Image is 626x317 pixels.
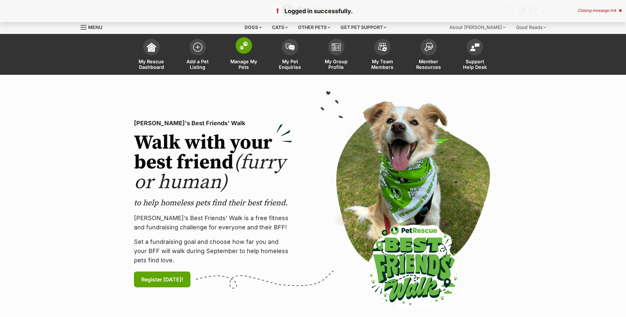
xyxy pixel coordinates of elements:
img: dashboard-icon-eb2f2d2d3e046f16d808141f083e7271f6b2e854fb5c12c21221c1fb7104beca.svg [147,43,156,52]
span: My Rescue Dashboard [137,59,166,70]
div: Good Reads [511,21,551,34]
span: Support Help Desk [460,59,490,70]
h2: Walk with your best friend [134,133,292,192]
img: member-resources-icon-8e73f808a243e03378d46382f2149f9095a855e16c252ad45f914b54edf8863c.svg [424,43,433,51]
span: Menu [88,24,102,30]
div: Dogs [240,21,266,34]
a: Support Help Desk [452,36,498,75]
div: About [PERSON_NAME] [445,21,510,34]
img: group-profile-icon-3fa3cf56718a62981997c0bc7e787c4b2cf8bcc04b72c1350f741eb67cf2f40e.svg [332,43,341,51]
img: team-members-icon-5396bd8760b3fe7c0b43da4ab00e1e3bb1a5d9ba89233759b79545d2d3fc5d0d.svg [378,43,387,51]
a: Menu [81,21,107,33]
p: [PERSON_NAME]’s Best Friends' Walk is a free fitness and fundraising challenge for everyone and t... [134,214,292,232]
span: Register [DATE]! [141,275,183,283]
img: pet-enquiries-icon-7e3ad2cf08bfb03b45e93fb7055b45f3efa6380592205ae92323e6603595dc1f.svg [285,43,295,51]
span: Add a Pet Listing [183,59,213,70]
p: [PERSON_NAME]'s Best Friends' Walk [134,119,292,128]
span: Member Resources [414,59,444,70]
p: to help homeless pets find their best friend. [134,198,292,208]
img: help-desk-icon-fdf02630f3aa405de69fd3d07c3f3aa587a6932b1a1747fa1d2bba05be0121f9.svg [470,43,479,51]
img: add-pet-listing-icon-0afa8454b4691262ce3f59096e99ab1cd57d4a30225e0717b998d2c9b9846f56.svg [193,43,202,52]
a: My Group Profile [313,36,359,75]
p: Set a fundraising goal and choose how far you and your BFF will walk during September to help hom... [134,237,292,265]
span: My Pet Enquiries [275,59,305,70]
span: Manage My Pets [229,59,259,70]
span: My Team Members [368,59,397,70]
a: My Team Members [359,36,406,75]
a: Register [DATE]! [134,272,190,287]
a: Manage My Pets [221,36,267,75]
div: Get pet support [336,21,391,34]
a: Member Resources [406,36,452,75]
span: (furry or human) [134,150,285,195]
div: Other pets [293,21,335,34]
a: My Pet Enquiries [267,36,313,75]
img: manage-my-pets-icon-02211641906a0b7f246fdf0571729dbe1e7629f14944591b6c1af311fb30b64b.svg [239,41,248,50]
a: Add a Pet Listing [175,36,221,75]
span: My Group Profile [321,59,351,70]
div: Cats [267,21,292,34]
a: My Rescue Dashboard [128,36,175,75]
